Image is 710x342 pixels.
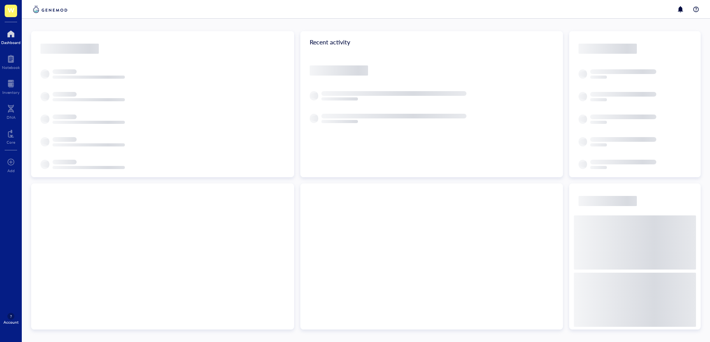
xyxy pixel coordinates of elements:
div: Add [7,168,15,173]
div: Notebook [2,65,20,70]
a: Notebook [2,53,20,70]
div: Dashboard [1,40,21,45]
div: Core [7,140,15,145]
a: Dashboard [1,28,21,45]
a: Core [7,127,15,145]
div: Recent activity [300,31,563,53]
div: Inventory [2,90,19,95]
span: W [8,5,14,15]
span: ? [10,314,12,319]
div: Account [4,320,19,324]
img: genemod-logo [31,5,69,14]
div: DNA [7,115,16,120]
a: Inventory [2,78,19,95]
a: DNA [7,102,16,120]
